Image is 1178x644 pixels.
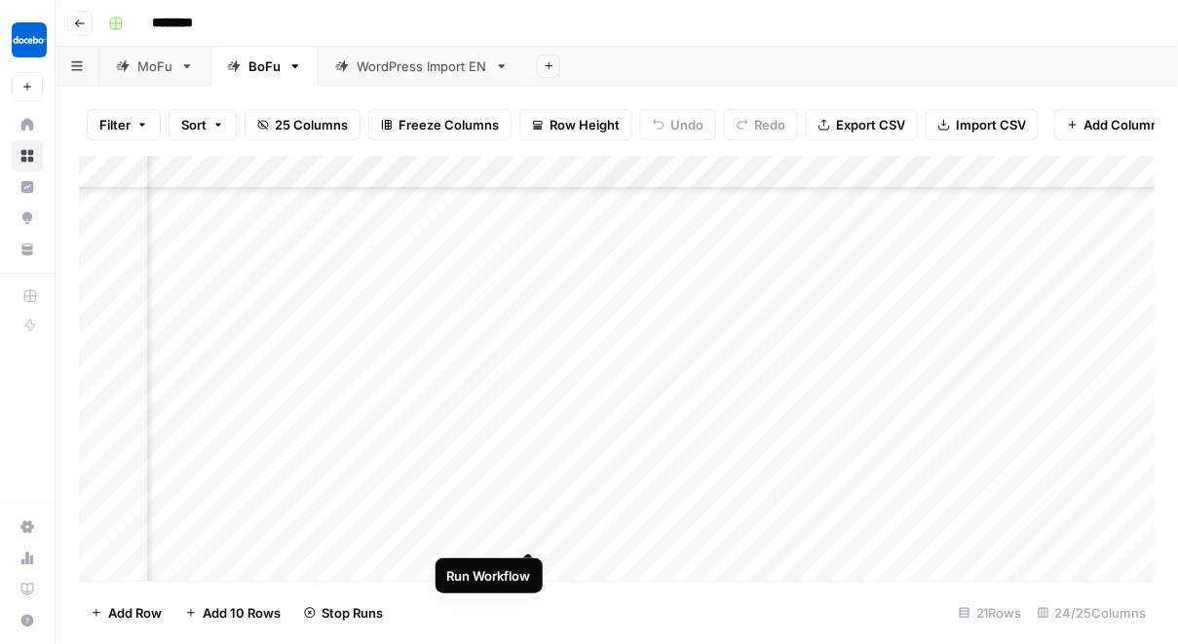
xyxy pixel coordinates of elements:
img: Docebo Logo [12,22,47,57]
div: 21 Rows [951,597,1030,628]
span: Undo [670,115,703,134]
button: Add Column [1054,109,1172,140]
span: Redo [754,115,785,134]
a: BoFu [210,47,319,86]
button: Workspace: Docebo [12,16,43,64]
a: Learning Hub [12,574,43,605]
a: Browse [12,140,43,171]
a: Insights [12,171,43,203]
button: Add Row [79,597,173,628]
button: Row Height [519,109,632,140]
div: MoFu [137,57,172,76]
a: Home [12,109,43,140]
span: Add Row [108,603,162,623]
span: Row Height [550,115,620,134]
button: Export CSV [806,109,918,140]
button: Import CSV [926,109,1039,140]
a: Your Data [12,234,43,265]
a: MoFu [99,47,210,86]
div: WordPress Import EN [357,57,487,76]
span: 25 Columns [275,115,348,134]
button: Freeze Columns [368,109,512,140]
a: Opportunities [12,203,43,234]
button: Add 10 Rows [173,597,292,628]
span: Filter [99,115,131,134]
div: BoFu [248,57,281,76]
span: Export CSV [836,115,905,134]
a: WordPress Import EN [319,47,525,86]
a: Settings [12,511,43,543]
span: Sort [181,115,207,134]
span: Stop Runs [322,603,383,623]
button: Stop Runs [292,597,395,628]
button: Undo [640,109,716,140]
button: 25 Columns [245,109,361,140]
a: Usage [12,543,43,574]
button: Help + Support [12,605,43,636]
span: Add 10 Rows [203,603,281,623]
span: Add Column [1084,115,1159,134]
div: 24/25 Columns [1030,597,1155,628]
span: Import CSV [956,115,1026,134]
button: Filter [87,109,161,140]
div: Run Workflow [447,566,531,586]
button: Redo [724,109,798,140]
span: Freeze Columns [399,115,499,134]
button: Sort [169,109,237,140]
